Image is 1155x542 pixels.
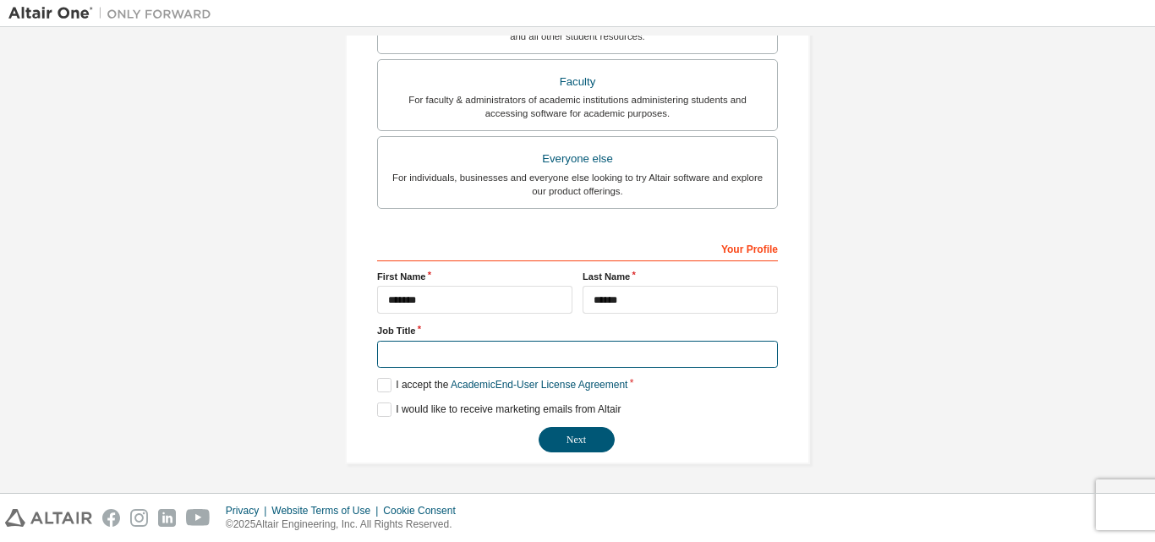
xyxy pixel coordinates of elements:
[388,93,767,120] div: For faculty & administrators of academic institutions administering students and accessing softwa...
[186,509,211,527] img: youtube.svg
[388,70,767,94] div: Faculty
[377,402,621,417] label: I would like to receive marketing emails from Altair
[377,234,778,261] div: Your Profile
[226,517,466,532] p: © 2025 Altair Engineering, Inc. All Rights Reserved.
[451,379,627,391] a: Academic End-User License Agreement
[226,504,271,517] div: Privacy
[388,147,767,171] div: Everyone else
[583,270,778,283] label: Last Name
[383,504,465,517] div: Cookie Consent
[539,427,615,452] button: Next
[102,509,120,527] img: facebook.svg
[377,378,627,392] label: I accept the
[158,509,176,527] img: linkedin.svg
[271,504,383,517] div: Website Terms of Use
[388,171,767,198] div: For individuals, businesses and everyone else looking to try Altair software and explore our prod...
[8,5,220,22] img: Altair One
[130,509,148,527] img: instagram.svg
[5,509,92,527] img: altair_logo.svg
[377,324,778,337] label: Job Title
[377,270,572,283] label: First Name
